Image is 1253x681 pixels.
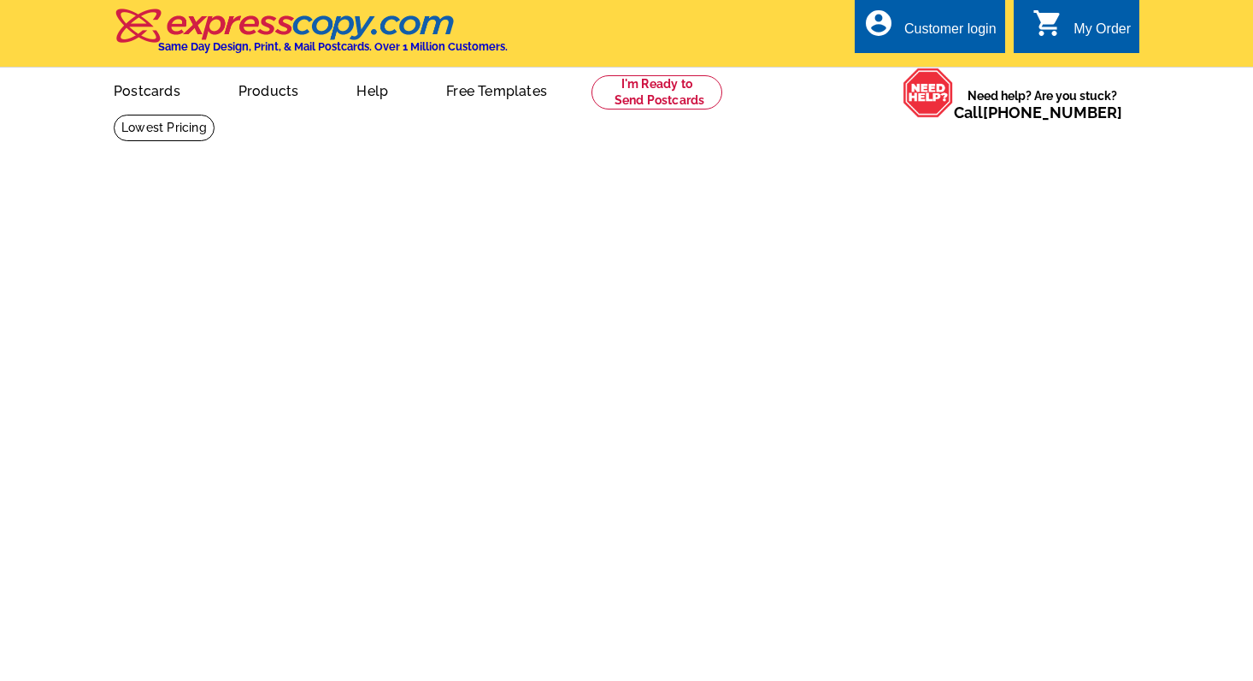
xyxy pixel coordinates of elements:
[863,19,997,40] a: account_circle Customer login
[419,69,574,110] a: Free Templates
[954,104,1122,121] span: Call
[983,104,1122,121] a: [PHONE_NUMBER]
[114,21,508,53] a: Same Day Design, Print, & Mail Postcards. Over 1 Million Customers.
[86,69,208,110] a: Postcards
[1032,19,1131,40] a: shopping_cart My Order
[1074,21,1131,45] div: My Order
[903,68,954,118] img: help
[904,21,997,45] div: Customer login
[211,69,326,110] a: Products
[863,8,894,38] i: account_circle
[1032,8,1063,38] i: shopping_cart
[954,87,1131,121] span: Need help? Are you stuck?
[158,40,508,53] h4: Same Day Design, Print, & Mail Postcards. Over 1 Million Customers.
[329,69,415,110] a: Help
